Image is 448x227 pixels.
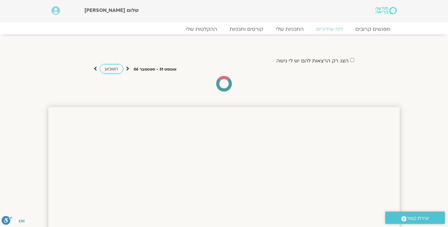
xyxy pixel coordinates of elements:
[349,26,397,32] a: מפגשים קרובים
[134,66,177,73] p: אוגוסט 31 - ספטמבר 06
[407,214,429,223] span: יצירת קשר
[269,26,310,32] a: התכניות שלי
[310,26,349,32] a: לוח שידורים
[385,212,445,224] a: יצירת קשר
[84,7,139,14] span: שלום [PERSON_NAME]
[179,26,223,32] a: ההקלטות שלי
[223,26,269,32] a: קורסים ותכניות
[100,64,123,74] a: השבוע
[51,26,397,32] nav: Menu
[276,58,349,64] label: הצג רק הרצאות להם יש לי גישה
[105,66,118,72] span: השבוע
